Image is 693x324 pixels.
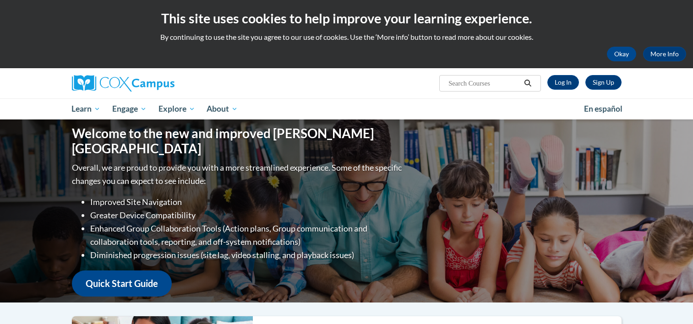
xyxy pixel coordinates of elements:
[607,47,636,61] button: Okay
[112,103,147,114] span: Engage
[72,75,246,92] a: Cox Campus
[72,75,175,92] img: Cox Campus
[90,222,404,248] li: Enhanced Group Collaboration Tools (Action plans, Group communication and collaboration tools, re...
[72,126,404,157] h1: Welcome to the new and improved [PERSON_NAME][GEOGRAPHIC_DATA]
[58,98,635,119] div: Main menu
[71,103,100,114] span: Learn
[7,9,686,27] h2: This site uses cookies to help improve your learning experience.
[106,98,153,119] a: Engage
[90,248,404,262] li: Diminished progression issues (site lag, video stalling, and playback issues)
[578,99,628,119] a: En español
[521,78,535,89] button: Search
[90,195,404,209] li: Improved Site Navigation
[547,75,579,90] a: Log In
[584,104,622,113] span: En español
[72,270,172,297] a: Quick Start Guide
[643,47,686,61] a: More Info
[447,78,521,89] input: Search Courses
[158,103,195,114] span: Explore
[585,75,622,90] a: Register
[153,98,201,119] a: Explore
[7,32,686,42] p: By continuing to use the site you agree to our use of cookies. Use the ‘More info’ button to read...
[90,209,404,222] li: Greater Device Compatibility
[201,98,244,119] a: About
[72,161,404,188] p: Overall, we are proud to provide you with a more streamlined experience. Some of the specific cha...
[66,98,107,119] a: Learn
[207,103,238,114] span: About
